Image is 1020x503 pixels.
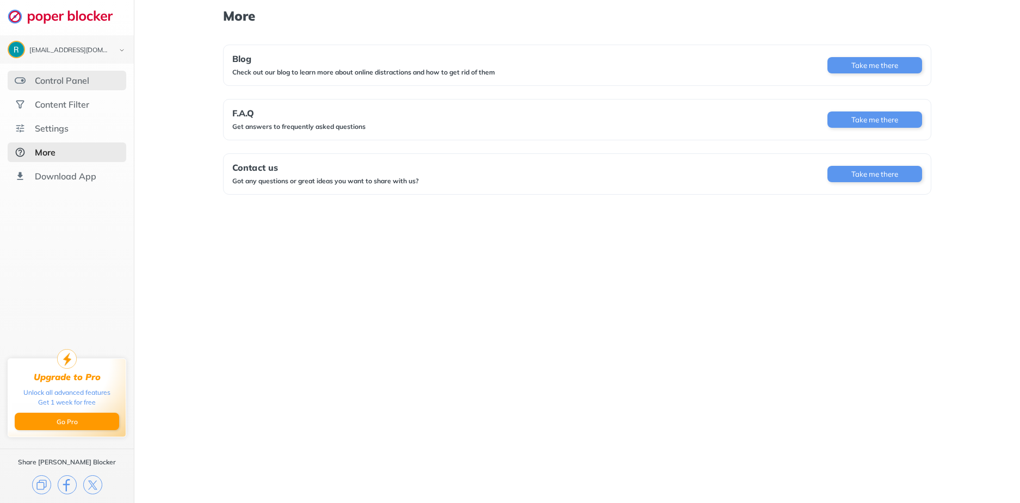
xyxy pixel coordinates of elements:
[9,42,24,57] img: ACg8ocK1jRwz_SNxD37sty-Y1lHk5KsCTVzDjdV4WGhk1s28QP_embs=s96-c
[232,177,419,185] div: Got any questions or great ideas you want to share with us?
[57,349,77,369] img: upgrade-to-pro.svg
[232,163,419,172] div: Contact us
[15,123,26,134] img: settings.svg
[15,147,26,158] img: about-selected.svg
[223,9,931,23] h1: More
[38,398,96,407] div: Get 1 week for free
[232,122,366,131] div: Get answers to frequently asked questions
[58,475,77,494] img: facebook.svg
[23,388,110,398] div: Unlock all advanced features
[32,475,51,494] img: copy.svg
[35,147,55,158] div: More
[827,166,922,182] button: Take me there
[8,9,125,24] img: logo-webpage.svg
[29,47,110,54] div: rylanhubbs@gmail.com
[115,45,128,56] img: chevron-bottom-black.svg
[15,99,26,110] img: social.svg
[827,111,922,128] button: Take me there
[83,475,102,494] img: x.svg
[35,75,89,86] div: Control Panel
[35,99,89,110] div: Content Filter
[232,108,366,118] div: F.A.Q
[232,68,495,77] div: Check out our blog to learn more about online distractions and how to get rid of them
[35,171,96,182] div: Download App
[35,123,69,134] div: Settings
[827,57,922,73] button: Take me there
[18,458,116,467] div: Share [PERSON_NAME] Blocker
[15,75,26,86] img: features.svg
[15,413,119,430] button: Go Pro
[232,54,495,64] div: Blog
[34,372,101,382] div: Upgrade to Pro
[15,171,26,182] img: download-app.svg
